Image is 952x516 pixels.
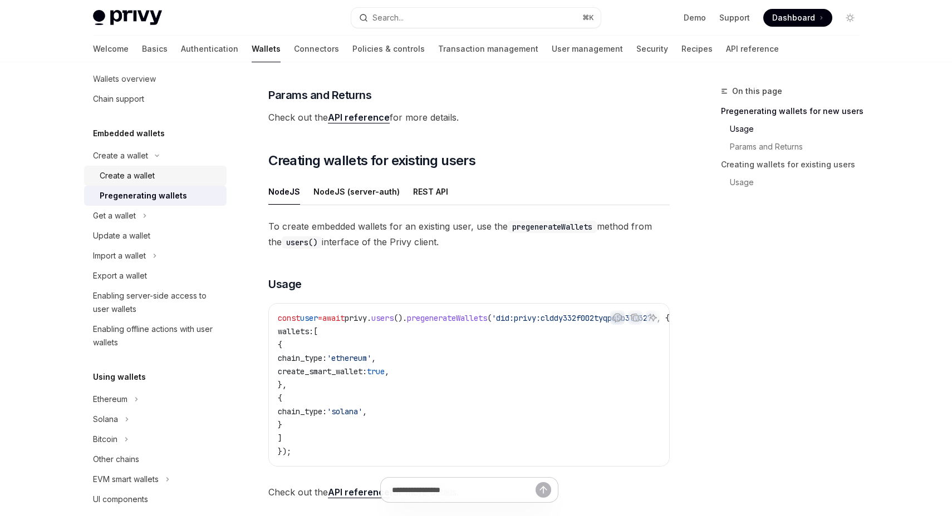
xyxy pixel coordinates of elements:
[536,482,551,498] button: Send message
[252,36,281,62] a: Wallets
[610,310,625,325] button: Report incorrect code
[278,340,282,350] span: {
[84,286,227,319] a: Enabling server-side access to user wallets
[646,310,660,325] button: Ask AI
[413,178,448,205] div: REST API
[93,393,127,406] div: Ethereum
[772,12,815,23] span: Dashboard
[372,11,404,24] div: Search...
[84,266,227,286] a: Export a wallet
[84,226,227,246] a: Update a wallet
[636,36,668,62] a: Security
[282,236,322,249] code: users()
[84,246,227,266] button: Toggle Import a wallet section
[100,189,187,202] div: Pregenerating wallets
[278,433,282,443] span: ]
[268,110,670,125] span: Check out the for more details.
[278,406,327,416] span: chain_type:
[84,429,227,449] button: Toggle Bitcoin section
[328,112,390,123] a: API reference
[392,478,536,502] input: Ask a question...
[268,219,670,250] span: To create embedded wallets for an existing user, use the method from the interface of the Privy c...
[84,469,227,489] button: Toggle EVM smart wallets section
[93,269,147,282] div: Export a wallet
[278,380,287,390] span: },
[278,446,291,457] span: });
[681,36,713,62] a: Recipes
[628,310,642,325] button: Copy the contents from the code block
[93,322,220,349] div: Enabling offline actions with user wallets
[93,209,136,222] div: Get a wallet
[268,178,300,205] div: NodeJS
[721,102,868,120] a: Pregenerating wallets for new users
[351,8,601,28] button: Open search
[278,326,313,336] span: wallets:
[371,353,376,363] span: ,
[93,92,144,106] div: Chain support
[84,389,227,409] button: Toggle Ethereum section
[181,36,238,62] a: Authentication
[300,313,318,323] span: user
[142,36,168,62] a: Basics
[719,12,750,23] a: Support
[345,313,367,323] span: privy
[84,409,227,429] button: Toggle Solana section
[278,393,282,403] span: {
[322,313,345,323] span: await
[278,366,367,376] span: create_smart_wallet:
[93,127,165,140] h5: Embedded wallets
[327,406,362,416] span: 'solana'
[313,326,318,336] span: [
[100,169,155,182] div: Create a wallet
[394,313,407,323] span: ().
[93,453,139,466] div: Other chains
[438,36,538,62] a: Transaction management
[582,13,594,22] span: ⌘ K
[721,173,868,191] a: Usage
[93,433,117,446] div: Bitcoin
[84,166,227,186] a: Create a wallet
[726,36,779,62] a: API reference
[84,146,227,166] button: Toggle Create a wallet section
[84,319,227,353] a: Enabling offline actions with user wallets
[721,156,868,173] a: Creating wallets for existing users
[278,353,327,363] span: chain_type:
[294,36,339,62] a: Connectors
[84,186,227,206] a: Pregenerating wallets
[385,366,389,376] span: ,
[508,221,597,233] code: pregenerateWallets
[318,313,322,323] span: =
[84,89,227,109] a: Chain support
[487,313,492,323] span: (
[278,313,300,323] span: const
[268,87,371,103] span: Params and Returns
[492,313,656,323] span: 'did:privy:clddy332f002tyqpq3b3lv327'
[407,313,487,323] span: pregenerateWallets
[362,406,367,416] span: ,
[93,370,146,384] h5: Using wallets
[84,489,227,509] a: UI components
[93,36,129,62] a: Welcome
[721,120,868,138] a: Usage
[721,138,868,156] a: Params and Returns
[268,276,302,292] span: Usage
[552,36,623,62] a: User management
[732,85,782,98] span: On this page
[93,10,162,26] img: light logo
[93,229,150,242] div: Update a wallet
[367,366,385,376] span: true
[268,152,475,170] span: Creating wallets for existing users
[371,313,394,323] span: users
[367,313,371,323] span: .
[656,313,670,323] span: , {
[327,353,371,363] span: 'ethereum'
[93,289,220,316] div: Enabling server-side access to user wallets
[93,493,148,506] div: UI components
[93,249,146,262] div: Import a wallet
[684,12,706,23] a: Demo
[93,413,118,426] div: Solana
[84,449,227,469] a: Other chains
[313,178,400,205] div: NodeJS (server-auth)
[352,36,425,62] a: Policies & controls
[763,9,832,27] a: Dashboard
